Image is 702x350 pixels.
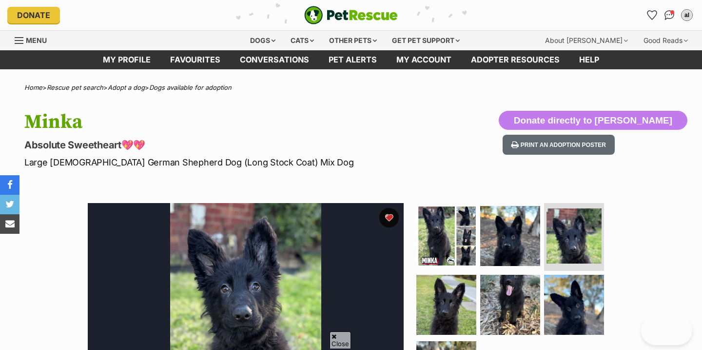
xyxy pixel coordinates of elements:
[480,275,540,335] img: Photo of Minka
[503,135,615,155] button: Print an adoption poster
[569,50,609,69] a: Help
[319,50,387,69] a: Pet alerts
[24,156,428,169] p: Large [DEMOGRAPHIC_DATA] German Shepherd Dog (Long Stock Coat) Mix Dog
[149,83,232,91] a: Dogs available for adoption
[15,31,54,48] a: Menu
[304,6,398,24] img: logo-e224e6f780fb5917bec1dbf3a21bbac754714ae5b6737aabdf751b685950b380.svg
[284,31,321,50] div: Cats
[644,7,695,23] ul: Account quick links
[637,31,695,50] div: Good Reads
[544,275,604,335] img: Photo of Minka
[416,206,476,266] img: Photo of Minka
[7,7,60,23] a: Donate
[322,31,384,50] div: Other pets
[682,10,692,20] div: al
[461,50,569,69] a: Adopter resources
[160,50,230,69] a: Favourites
[538,31,635,50] div: About [PERSON_NAME]
[385,31,467,50] div: Get pet support
[24,138,428,152] p: Absolute Sweetheart💖💖
[480,206,540,266] img: Photo of Minka
[26,36,47,44] span: Menu
[379,208,399,227] button: favourite
[304,6,398,24] a: PetRescue
[644,7,660,23] a: Favourites
[546,208,602,264] img: Photo of Minka
[47,83,103,91] a: Rescue pet search
[93,50,160,69] a: My profile
[387,50,461,69] a: My account
[108,83,145,91] a: Adopt a dog
[679,7,695,23] button: My account
[24,83,42,91] a: Home
[641,316,692,345] iframe: Help Scout Beacon - Open
[662,7,677,23] a: Conversations
[499,111,687,130] button: Donate directly to [PERSON_NAME]
[24,111,428,133] h1: Minka
[243,31,282,50] div: Dogs
[416,275,476,335] img: Photo of Minka
[230,50,319,69] a: conversations
[664,10,675,20] img: chat-41dd97257d64d25036548639549fe6c8038ab92f7586957e7f3b1b290dea8141.svg
[330,331,351,349] span: Close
